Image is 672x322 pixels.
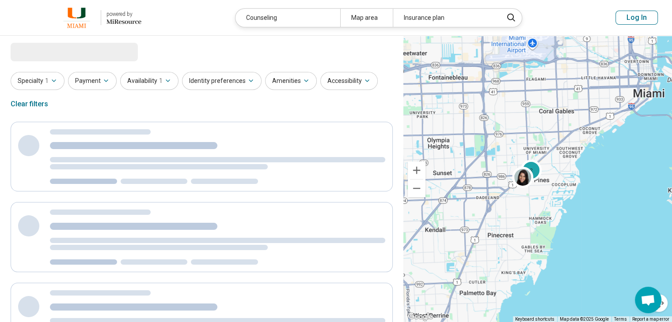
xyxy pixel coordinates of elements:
div: powered by [106,10,141,18]
span: 1 [45,76,49,86]
a: University of Miamipowered by [14,7,141,28]
button: Availability1 [120,72,178,90]
button: Accessibility [320,72,378,90]
div: 2 [520,160,542,181]
button: Specialty1 [11,72,65,90]
div: Insurance plan [393,9,497,27]
span: Map data ©2025 Google [560,317,609,322]
a: Report a map error [632,317,669,322]
button: Zoom out [408,180,425,197]
button: Identity preferences [182,72,262,90]
img: University of Miami [58,7,95,28]
span: 1 [159,76,163,86]
button: Zoom in [408,161,425,179]
div: Counseling [235,9,340,27]
div: Map area [340,9,393,27]
div: Open chat [635,287,661,313]
div: Clear filters [11,94,48,115]
button: Amenities [265,72,317,90]
button: Payment [68,72,117,90]
button: Log In [615,11,658,25]
a: Terms (opens in new tab) [614,317,627,322]
span: Loading... [11,43,85,60]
